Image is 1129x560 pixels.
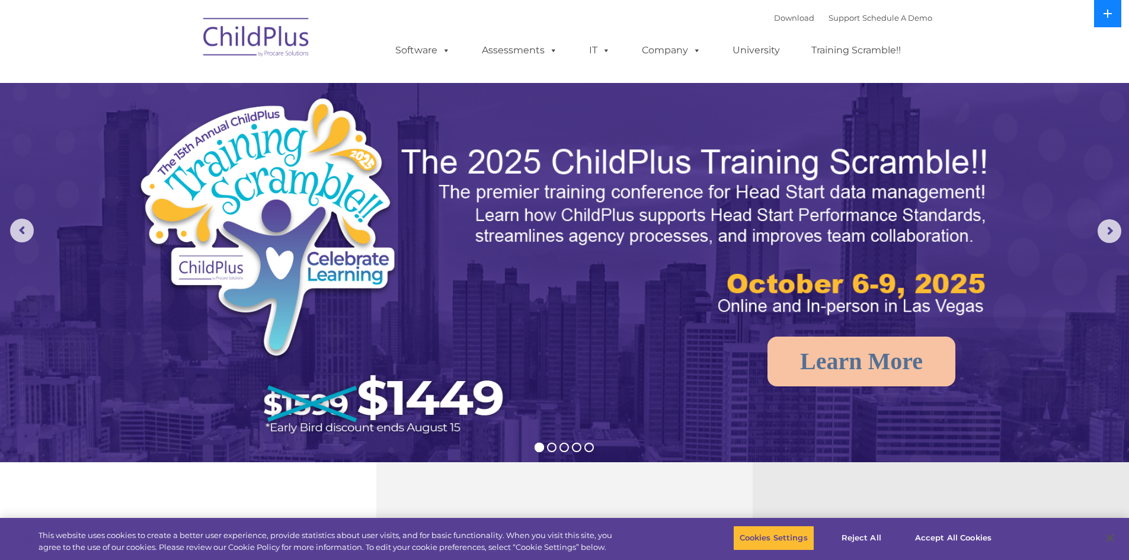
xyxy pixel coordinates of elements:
[470,39,570,62] a: Assessments
[165,127,215,136] span: Phone number
[774,13,814,23] a: Download
[862,13,932,23] a: Schedule A Demo
[909,526,998,551] button: Accept All Cookies
[383,39,462,62] a: Software
[824,526,898,551] button: Reject All
[630,39,713,62] a: Company
[165,78,201,87] span: Last name
[733,526,814,551] button: Cookies Settings
[39,530,621,553] div: This website uses cookies to create a better user experience, provide statistics about user visit...
[829,13,860,23] a: Support
[767,337,955,386] a: Learn More
[1097,525,1123,551] button: Close
[577,39,622,62] a: IT
[197,9,316,69] img: ChildPlus by Procare Solutions
[799,39,913,62] a: Training Scramble!!
[774,13,932,23] font: |
[721,39,792,62] a: University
